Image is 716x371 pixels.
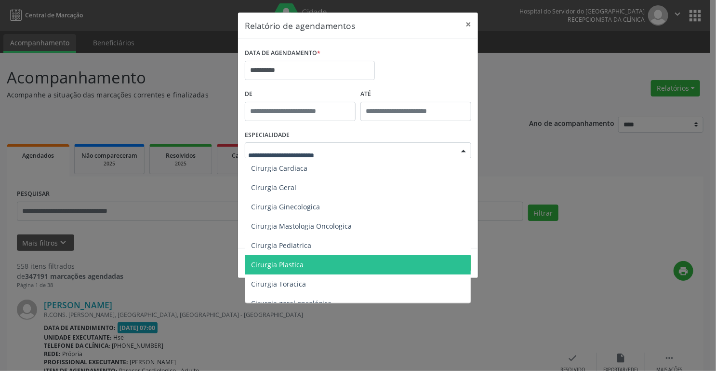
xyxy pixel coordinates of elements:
[251,279,306,289] span: Cirurgia Toracica
[251,164,307,173] span: Cirurgia Cardiaca
[251,183,296,192] span: Cirurgia Geral
[245,128,290,143] label: ESPECIALIDADE
[251,260,304,269] span: Cirurgia Plastica
[251,221,352,231] span: Cirurgia Mastologia Oncologica
[360,87,471,102] label: ATÉ
[251,241,311,250] span: Cirurgia Pediatrica
[245,46,320,61] label: DATA DE AGENDAMENTO
[245,19,355,32] h5: Relatório de agendamentos
[251,299,331,308] span: Cirurgia geral oncológica
[251,202,320,211] span: Cirurgia Ginecologica
[459,13,478,36] button: Close
[245,87,356,102] label: De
